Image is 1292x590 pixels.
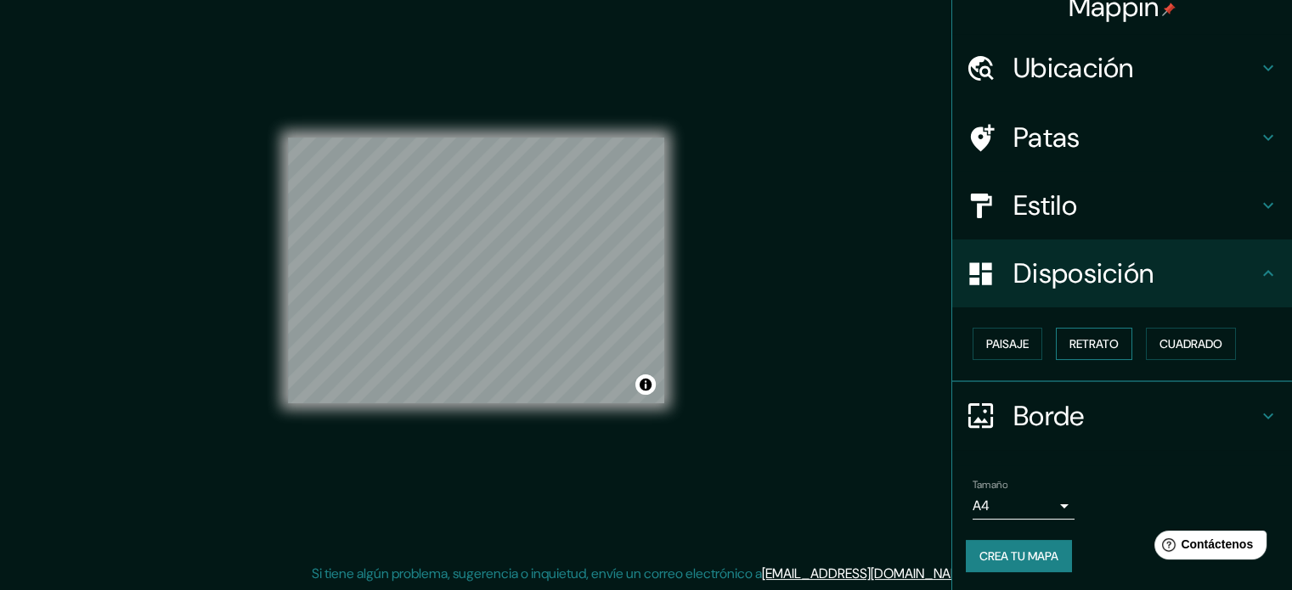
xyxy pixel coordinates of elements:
div: Borde [952,382,1292,450]
iframe: Lanzador de widgets de ayuda [1141,524,1273,571]
a: [EMAIL_ADDRESS][DOMAIN_NAME] [762,565,972,582]
font: Patas [1013,120,1080,155]
button: Crea tu mapa [966,540,1072,572]
div: Ubicación [952,34,1292,102]
font: Estilo [1013,188,1077,223]
font: Borde [1013,398,1085,434]
font: Si tiene algún problema, sugerencia o inquietud, envíe un correo electrónico a [312,565,762,582]
font: Ubicación [1013,50,1134,86]
div: Estilo [952,171,1292,239]
font: A4 [973,497,990,514]
button: Activar o desactivar atribución [635,374,656,395]
font: Disposición [1013,256,1154,291]
font: Retrato [1069,336,1119,351]
font: Paisaje [986,336,1029,351]
button: Cuadrado [1146,328,1236,360]
button: Paisaje [973,328,1042,360]
font: Cuadrado [1159,336,1222,351]
img: pin-icon.png [1162,3,1176,16]
div: Disposición [952,239,1292,307]
button: Retrato [1056,328,1132,360]
div: A4 [973,492,1075,520]
font: Tamaño [973,478,1007,492]
div: Patas [952,104,1292,171]
canvas: Mapa [288,138,664,403]
font: Crea tu mapa [979,548,1058,564]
